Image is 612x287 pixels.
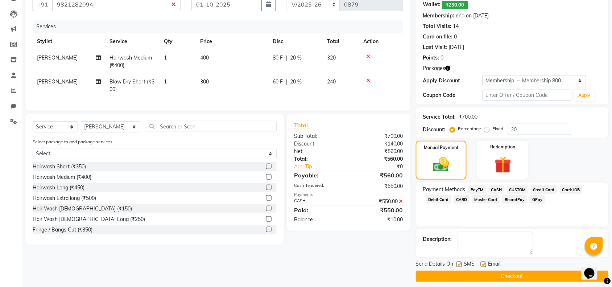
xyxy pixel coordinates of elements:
[33,163,86,171] div: Hairwash Short (₹350)
[582,258,605,280] iframe: chat widget
[348,216,409,224] div: ₹10.00
[454,195,470,204] span: CARD
[294,192,403,198] div: Payments
[200,78,209,85] span: 300
[33,216,145,223] div: Hair Wash [DEMOGRAPHIC_DATA] Long (₹250)
[423,126,446,134] div: Discount:
[268,33,323,50] th: Disc
[348,140,409,148] div: ₹140.00
[33,173,91,181] div: Hairwash Medium (₹400)
[323,33,359,50] th: Total
[454,33,457,41] div: 0
[146,121,277,132] input: Search or Scan
[289,171,349,180] div: Payable:
[348,132,409,140] div: ₹700.00
[423,91,483,99] div: Coupon Code
[456,12,489,20] div: end on [DATE]
[290,54,302,62] span: 20 %
[489,185,504,194] span: CASH
[289,132,349,140] div: Sub Total:
[289,140,349,148] div: Discount:
[507,185,528,194] span: CUSTOM
[423,44,447,51] div: Last Visit:
[289,198,349,205] div: CASH
[459,113,478,121] div: ₹700.00
[33,194,96,202] div: Hairwash Extra long (₹500)
[109,78,154,93] span: Blow Dry Short (₹300)
[33,226,92,234] div: Fringe / Bangs Cut (₹350)
[290,78,302,86] span: 20 %
[286,78,287,86] span: |
[289,155,349,163] div: Total:
[449,44,464,51] div: [DATE]
[289,183,349,190] div: Cash Tendered:
[33,139,112,145] label: Select package to add package services
[359,163,409,171] div: ₹0
[105,33,160,50] th: Service
[348,155,409,163] div: ₹560.00
[348,198,409,205] div: ₹550.00
[503,195,527,204] span: BharatPay
[560,185,582,194] span: Card: IOB
[491,144,516,150] label: Redemption
[327,78,336,85] span: 240
[348,206,409,214] div: ₹550.00
[441,54,444,62] div: 0
[348,148,409,155] div: ₹560.00
[488,260,501,269] span: Email
[423,54,439,62] div: Points:
[164,78,167,85] span: 1
[423,235,452,243] div: Description:
[327,54,336,61] span: 320
[294,122,311,129] span: Total
[416,271,608,282] button: Checkout
[33,33,105,50] th: Stylist
[33,184,84,192] div: Hairwash Long (₹450)
[348,183,409,190] div: ₹550.00
[348,171,409,180] div: ₹560.00
[289,206,349,214] div: Paid:
[530,195,545,204] span: GPay
[160,33,196,50] th: Qty
[483,90,571,101] input: Enter Offer / Coupon Code
[423,77,483,85] div: Apply Discount
[423,22,452,30] div: Total Visits:
[574,90,595,101] button: Apply
[423,113,456,121] div: Service Total:
[37,54,78,61] span: [PERSON_NAME]
[426,195,451,204] span: Debit Card
[424,144,459,151] label: Manual Payment
[286,54,287,62] span: |
[428,155,454,174] img: _cash.svg
[489,155,517,175] img: _gift.svg
[493,126,504,132] label: Fixed
[196,33,268,50] th: Price
[472,195,500,204] span: Master Card
[423,1,441,9] div: Wallet:
[37,78,78,85] span: [PERSON_NAME]
[442,1,468,9] span: ₹230.00
[458,126,481,132] label: Percentage
[289,163,359,171] a: Add Tip
[33,205,132,213] div: Hair Wash [DEMOGRAPHIC_DATA] (₹150)
[423,33,453,41] div: Card on file:
[359,33,403,50] th: Action
[164,54,167,61] span: 1
[453,22,459,30] div: 14
[109,54,152,69] span: Hairwash Medium (₹400)
[468,185,486,194] span: PayTM
[464,260,475,269] span: SMS
[531,185,557,194] span: Credit Card
[423,65,446,72] span: Packages
[289,216,349,224] div: Balance :
[33,20,409,33] div: Services
[273,54,283,62] span: 80 F
[289,148,349,155] div: Net:
[273,78,283,86] span: 60 F
[423,186,466,193] span: Payment Methods
[423,12,455,20] div: Membership:
[416,260,454,269] span: Send Details On
[200,54,209,61] span: 400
